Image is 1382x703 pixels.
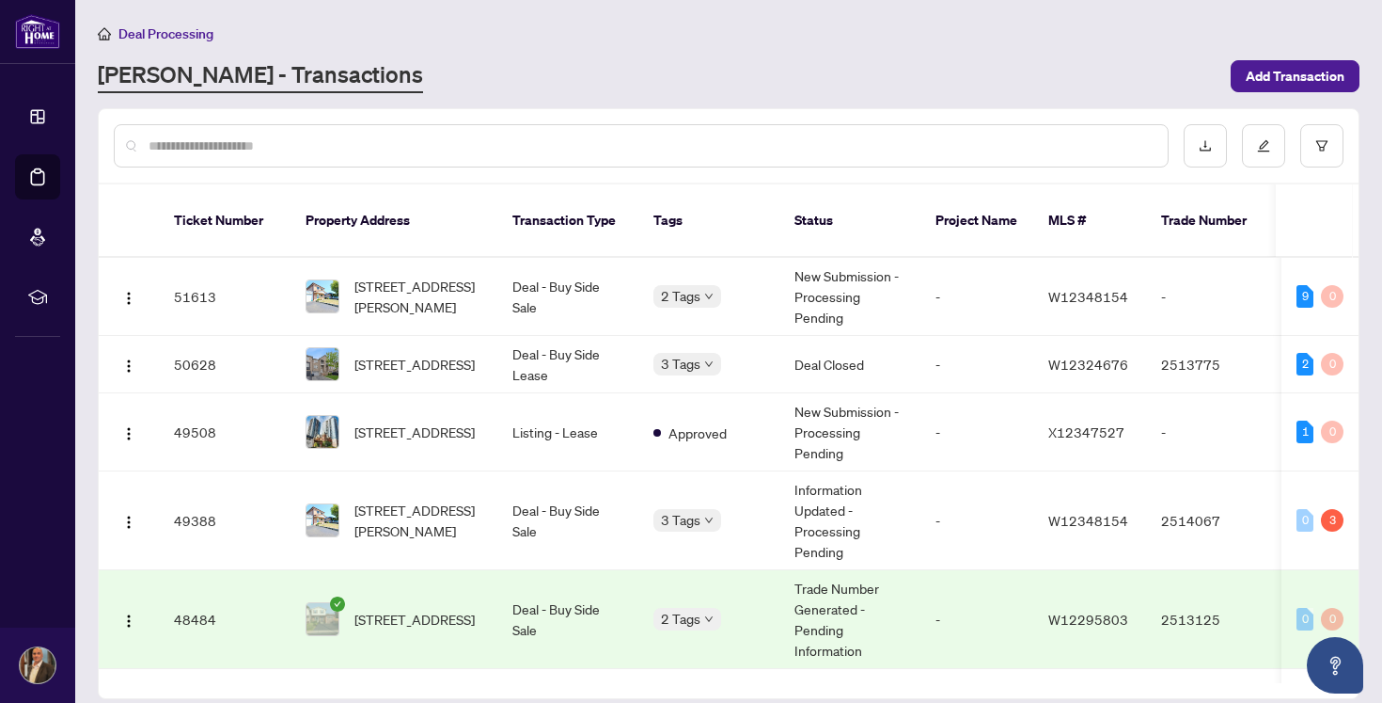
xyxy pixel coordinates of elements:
[1146,393,1278,471] td: -
[1296,353,1313,375] div: 2
[114,604,144,634] button: Logo
[920,258,1033,336] td: -
[1146,336,1278,393] td: 2513775
[121,426,136,441] img: Logo
[1321,353,1343,375] div: 0
[497,471,638,570] td: Deal - Buy Side Sale
[779,393,920,471] td: New Submission - Processing Pending
[98,27,111,40] span: home
[1300,124,1343,168] button: filter
[354,500,482,541] span: [STREET_ADDRESS][PERSON_NAME]
[98,59,423,93] a: [PERSON_NAME] - Transactions
[159,336,291,393] td: 50628
[330,597,345,612] span: check-circle
[114,505,144,535] button: Logo
[118,25,213,42] span: Deal Processing
[1146,471,1278,570] td: 2514067
[354,276,482,317] span: [STREET_ADDRESS][PERSON_NAME]
[306,603,338,635] img: thumbnail-img
[159,393,291,471] td: 49508
[354,609,475,630] span: [STREET_ADDRESS]
[1199,139,1212,152] span: download
[1048,611,1128,628] span: W12295803
[1048,512,1128,529] span: W12348154
[1184,124,1227,168] button: download
[306,416,338,448] img: thumbnail-img
[920,393,1033,471] td: -
[1315,139,1328,152] span: filter
[661,509,700,531] span: 3 Tags
[121,291,136,306] img: Logo
[661,285,700,307] span: 2 Tags
[121,359,136,374] img: Logo
[1307,637,1363,694] button: Open asap
[920,471,1033,570] td: -
[1321,285,1343,308] div: 0
[114,281,144,312] button: Logo
[20,647,55,683] img: Profile Icon
[121,515,136,530] img: Logo
[661,608,700,630] span: 2 Tags
[159,471,291,570] td: 49388
[1257,139,1270,152] span: edit
[1231,60,1359,92] button: Add Transaction
[1246,61,1344,91] span: Add Transaction
[1048,356,1128,373] span: W12324676
[497,336,638,393] td: Deal - Buy Side Lease
[1048,423,1124,440] span: X12347527
[661,353,700,375] span: 3 Tags
[704,615,714,624] span: down
[779,258,920,336] td: New Submission - Processing Pending
[159,570,291,669] td: 48484
[704,292,714,301] span: down
[779,570,920,669] td: Trade Number Generated - Pending Information
[306,280,338,312] img: thumbnail-img
[779,184,920,258] th: Status
[1146,258,1278,336] td: -
[159,184,291,258] th: Ticket Number
[354,354,475,375] span: [STREET_ADDRESS]
[306,348,338,380] img: thumbnail-img
[1296,285,1313,308] div: 9
[497,570,638,669] td: Deal - Buy Side Sale
[15,14,60,49] img: logo
[291,184,497,258] th: Property Address
[114,417,144,447] button: Logo
[704,516,714,525] span: down
[497,184,638,258] th: Transaction Type
[1296,608,1313,631] div: 0
[638,184,779,258] th: Tags
[1321,421,1343,443] div: 0
[920,336,1033,393] td: -
[920,184,1033,258] th: Project Name
[1033,184,1146,258] th: MLS #
[306,504,338,536] img: thumbnail-img
[704,359,714,369] span: down
[1296,509,1313,532] div: 0
[159,258,291,336] td: 51613
[121,614,136,629] img: Logo
[668,423,727,443] span: Approved
[920,570,1033,669] td: -
[779,336,920,393] td: Deal Closed
[1146,184,1278,258] th: Trade Number
[354,422,475,442] span: [STREET_ADDRESS]
[497,393,638,471] td: Listing - Lease
[1321,509,1343,532] div: 3
[1242,124,1285,168] button: edit
[779,471,920,570] td: Information Updated - Processing Pending
[1321,608,1343,631] div: 0
[1146,570,1278,669] td: 2513125
[1296,421,1313,443] div: 1
[497,258,638,336] td: Deal - Buy Side Sale
[1048,288,1128,305] span: W12348154
[114,349,144,379] button: Logo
